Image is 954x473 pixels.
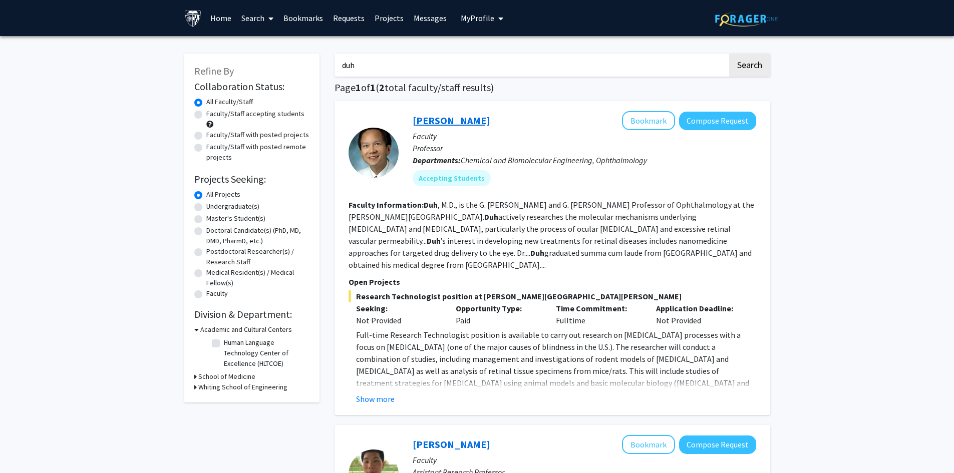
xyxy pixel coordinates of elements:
[413,130,756,142] p: Faculty
[622,111,675,130] button: Add Elia Duh to Bookmarks
[206,189,240,200] label: All Projects
[328,1,370,36] a: Requests
[356,81,361,94] span: 1
[622,435,675,454] button: Add Kevin Duh to Bookmarks
[649,302,749,326] div: Not Provided
[278,1,328,36] a: Bookmarks
[413,170,491,186] mat-chip: Accepting Students
[729,54,770,77] button: Search
[206,246,309,267] label: Postdoctoral Researcher(s) / Research Staff
[349,276,756,288] p: Open Projects
[379,81,385,94] span: 2
[236,1,278,36] a: Search
[484,212,498,222] b: Duh
[413,114,490,127] a: [PERSON_NAME]
[679,112,756,130] button: Compose Request to Elia Duh
[184,10,202,27] img: Johns Hopkins University Logo
[349,200,754,270] fg-read-more: , M.D., is the G. [PERSON_NAME] and G. [PERSON_NAME] Professor of Ophthalmology at the [PERSON_NA...
[448,302,548,326] div: Paid
[679,435,756,454] button: Compose Request to Kevin Duh
[206,109,304,119] label: Faculty/Staff accepting students
[556,302,641,314] p: Time Commitment:
[424,200,438,210] b: Duh
[530,248,544,258] b: Duh
[200,324,292,335] h3: Academic and Cultural Centers
[206,288,228,299] label: Faculty
[335,54,728,77] input: Search Keywords
[456,302,541,314] p: Opportunity Type:
[413,142,756,154] p: Professor
[656,302,741,314] p: Application Deadline:
[206,142,309,163] label: Faculty/Staff with posted remote projects
[206,201,259,212] label: Undergraduate(s)
[356,393,395,405] button: Show more
[413,438,490,450] a: [PERSON_NAME]
[461,13,494,23] span: My Profile
[194,173,309,185] h2: Projects Seeking:
[548,302,649,326] div: Fulltime
[349,290,756,302] span: Research Technologist position at [PERSON_NAME][GEOGRAPHIC_DATA][PERSON_NAME]
[198,371,255,382] h3: School of Medicine
[370,81,376,94] span: 1
[413,155,461,165] b: Departments:
[206,213,265,224] label: Master's Student(s)
[206,225,309,246] label: Doctoral Candidate(s) (PhD, MD, DMD, PharmD, etc.)
[335,82,770,94] h1: Page of ( total faculty/staff results)
[413,454,756,466] p: Faculty
[356,314,441,326] div: Not Provided
[461,155,647,165] span: Chemical and Biomolecular Engineering, Ophthalmology
[356,329,756,425] p: Full-time Research Technologist position is available to carry out research on [MEDICAL_DATA] pro...
[356,302,441,314] p: Seeking:
[194,81,309,93] h2: Collaboration Status:
[427,236,441,246] b: Duh
[205,1,236,36] a: Home
[206,97,253,107] label: All Faculty/Staff
[409,1,452,36] a: Messages
[224,337,307,369] label: Human Language Technology Center of Excellence (HLTCOE)
[349,200,424,210] b: Faculty Information:
[194,308,309,320] h2: Division & Department:
[206,267,309,288] label: Medical Resident(s) / Medical Fellow(s)
[206,130,309,140] label: Faculty/Staff with posted projects
[194,65,234,77] span: Refine By
[715,11,778,27] img: ForagerOne Logo
[8,428,43,465] iframe: Chat
[370,1,409,36] a: Projects
[198,382,287,392] h3: Whiting School of Engineering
